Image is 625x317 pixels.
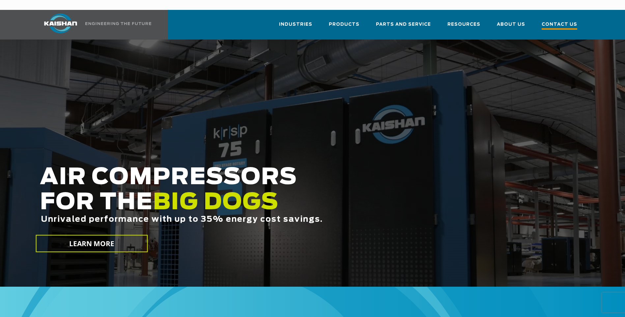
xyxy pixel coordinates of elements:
[85,22,151,25] img: Engineering the future
[542,21,577,30] span: Contact Us
[447,16,480,38] a: Resources
[153,191,279,214] span: BIG DOGS
[36,14,85,33] img: kaishan logo
[376,21,431,28] span: Parts and Service
[69,239,114,248] span: LEARN MORE
[542,16,577,40] a: Contact Us
[36,10,153,40] a: Kaishan USA
[40,165,493,245] h2: AIR COMPRESSORS FOR THE
[36,235,148,252] a: LEARN MORE
[279,16,312,38] a: Industries
[279,21,312,28] span: Industries
[329,21,359,28] span: Products
[497,16,525,38] a: About Us
[329,16,359,38] a: Products
[41,216,323,223] span: Unrivaled performance with up to 35% energy cost savings.
[376,16,431,38] a: Parts and Service
[447,21,480,28] span: Resources
[497,21,525,28] span: About Us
